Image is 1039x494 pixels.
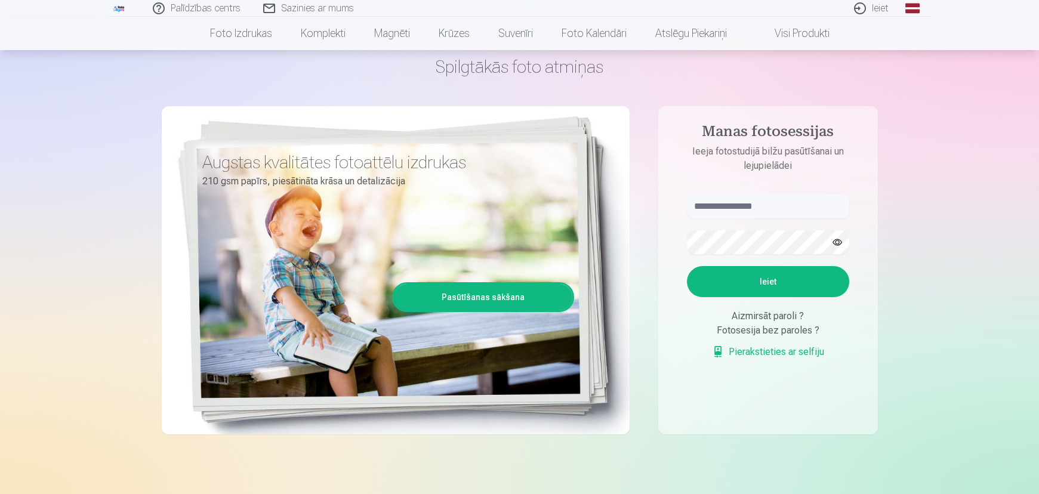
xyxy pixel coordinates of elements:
a: Krūzes [424,17,484,50]
p: 210 gsm papīrs, piesātināta krāsa un detalizācija [202,173,565,190]
a: Suvenīri [484,17,547,50]
h3: Augstas kvalitātes fotoattēlu izdrukas [202,152,565,173]
a: Magnēti [360,17,424,50]
a: Pasūtīšanas sākšana [394,284,572,310]
h4: Manas fotosessijas [675,123,861,144]
div: Aizmirsāt paroli ? [687,309,849,323]
a: Foto kalendāri [547,17,641,50]
a: Pierakstieties ar selfiju [712,345,824,359]
p: Ieeja fotostudijā bilžu pasūtīšanai un lejupielādei [675,144,861,173]
img: /fa1 [113,5,126,12]
a: Foto izdrukas [196,17,286,50]
button: Ieiet [687,266,849,297]
a: Visi produkti [741,17,844,50]
a: Atslēgu piekariņi [641,17,741,50]
div: Fotosesija bez paroles ? [687,323,849,338]
h1: Spilgtākās foto atmiņas [162,56,878,78]
a: Komplekti [286,17,360,50]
